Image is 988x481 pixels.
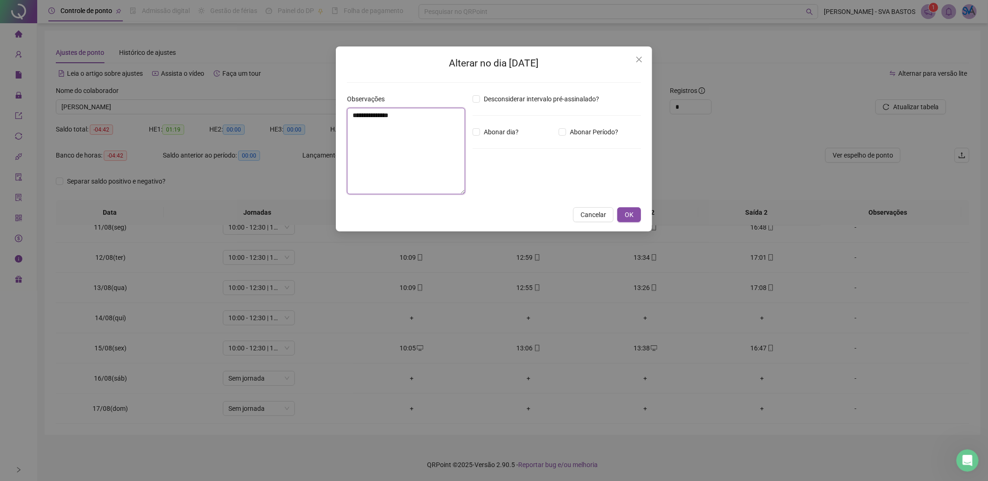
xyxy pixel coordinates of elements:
button: OK [617,207,641,222]
button: Cancelar [573,207,614,222]
span: Abonar Período? [566,127,622,137]
span: Cancelar [581,210,606,220]
h2: Alterar no dia [DATE] [347,56,641,71]
button: Close [632,52,647,67]
span: Abonar dia? [480,127,522,137]
span: OK [625,210,634,220]
iframe: Intercom live chat [956,449,979,472]
span: Desconsiderar intervalo pré-assinalado? [480,94,603,104]
span: close [635,56,643,63]
label: Observações [347,94,391,104]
